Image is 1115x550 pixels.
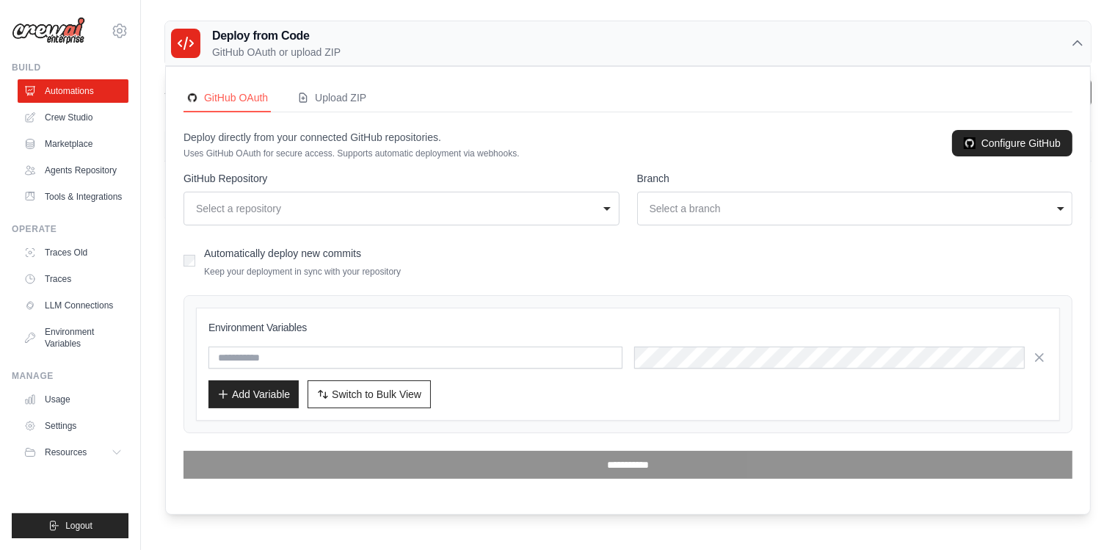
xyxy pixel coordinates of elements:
a: Tools & Integrations [18,185,128,209]
a: Traces [18,267,128,291]
img: Logo [12,17,85,45]
div: GitHub OAuth [186,90,268,105]
label: Automatically deploy new commits [204,247,361,259]
img: GitHub [964,137,976,149]
a: Automations [18,79,128,103]
label: GitHub Repository [184,171,620,186]
button: Add Variable [208,380,299,408]
a: Crew Studio [18,106,128,129]
span: Switch to Bulk View [332,387,421,402]
p: GitHub OAuth or upload ZIP [212,45,341,59]
a: Settings [18,414,128,438]
p: Keep your deployment in sync with your repository [204,266,401,278]
p: Uses GitHub OAuth for secure access. Supports automatic deployment via webhooks. [184,148,520,159]
button: Switch to Bulk View [308,380,431,408]
button: Upload ZIP [294,84,369,112]
button: Resources [18,441,128,464]
a: Usage [18,388,128,411]
a: Environment Variables [18,320,128,355]
a: Agents Repository [18,159,128,182]
label: Branch [637,171,1073,186]
div: Build [12,62,128,73]
div: Upload ZIP [297,90,366,105]
h2: Automations Live [164,79,491,99]
th: Crew [164,131,308,162]
h3: Deploy from Code [212,27,341,45]
a: LLM Connections [18,294,128,317]
button: GitHubGitHub OAuth [184,84,271,112]
p: Manage and monitor your active crew automations from this dashboard. [164,99,491,114]
p: Deploy directly from your connected GitHub repositories. [184,130,520,145]
a: Marketplace [18,132,128,156]
nav: Deployment Source [184,84,1072,112]
h3: Environment Variables [208,320,1047,335]
div: Manage [12,370,128,382]
img: GitHub [186,92,198,104]
a: Configure GitHub [952,130,1072,156]
div: Select a branch [650,201,1052,216]
span: Resources [45,446,87,458]
span: Logout [65,520,92,532]
button: Logout [12,513,128,538]
div: Operate [12,223,128,235]
div: Select a repository [196,201,598,216]
a: Traces Old [18,241,128,264]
